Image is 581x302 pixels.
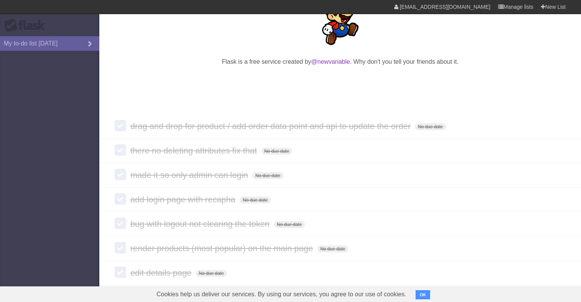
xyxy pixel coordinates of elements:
[115,193,126,205] label: Done
[196,270,227,277] span: No due date
[115,144,126,156] label: Done
[130,244,315,253] span: render products (most popular) on the main page
[240,197,270,203] span: No due date
[317,245,348,252] span: No due date
[311,58,350,65] a: @newvariable
[130,170,250,180] span: made it so only admin can login
[115,218,126,229] label: Done
[416,290,430,299] button: OK
[327,76,354,87] iframe: X Post Button
[130,195,237,204] span: add login page with recapha
[149,287,414,302] span: Cookies help us deliver our services. By using our services, you agree to our use of cookies.
[115,266,126,278] label: Done
[130,121,413,131] span: drag and drop for product / add order data point and api to update the order
[130,268,193,278] span: edit details page
[130,219,271,229] span: bug with logout not clearing the token
[415,123,446,130] span: No due date
[115,120,126,131] label: Done
[115,169,126,180] label: Done
[130,146,259,155] span: there no deleting attributes fix that
[115,242,126,254] label: Done
[274,221,305,228] span: No due date
[261,148,292,155] span: No due date
[252,172,283,179] span: No due date
[4,19,50,32] div: Flask
[115,57,566,66] p: Flask is a free service created by . Why don't you tell your friends about it.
